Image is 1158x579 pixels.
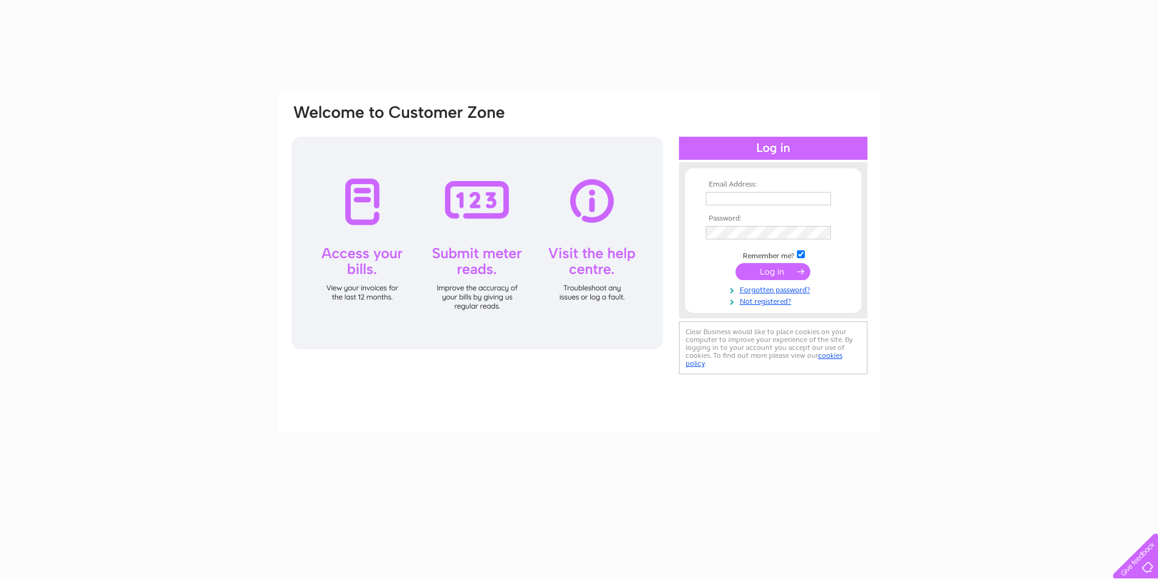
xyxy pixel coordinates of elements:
[706,295,844,306] a: Not registered?
[703,214,844,223] th: Password:
[736,263,810,280] input: Submit
[703,180,844,189] th: Email Address:
[686,351,843,368] a: cookies policy
[703,248,844,261] td: Remember me?
[679,321,867,374] div: Clear Business would like to place cookies on your computer to improve your experience of the sit...
[706,283,844,295] a: Forgotten password?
